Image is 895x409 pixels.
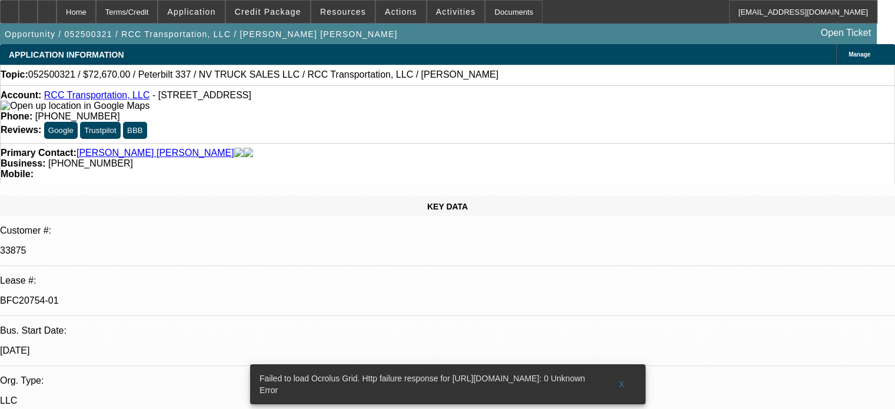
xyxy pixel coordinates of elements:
span: Opportunity / 052500321 / RCC Transportation, LLC / [PERSON_NAME] [PERSON_NAME] [5,29,398,39]
strong: Mobile: [1,169,34,179]
button: Credit Package [226,1,310,23]
span: Manage [849,51,870,58]
button: Activities [427,1,485,23]
span: Credit Package [235,7,301,16]
img: facebook-icon.png [234,148,244,158]
button: BBB [123,122,147,139]
button: X [603,374,641,395]
span: Resources [320,7,366,16]
button: Resources [311,1,375,23]
span: Activities [436,7,476,16]
div: Failed to load Ocrolus Grid. Http failure response for [URL][DOMAIN_NAME]: 0 Unknown Error [250,364,603,404]
strong: Business: [1,158,45,168]
a: Open Ticket [816,23,876,43]
span: KEY DATA [427,202,468,211]
button: Application [158,1,224,23]
button: Google [44,122,78,139]
span: - [STREET_ADDRESS] [152,90,251,100]
a: RCC Transportation, LLC [44,90,150,100]
img: linkedin-icon.png [244,148,253,158]
strong: Account: [1,90,41,100]
strong: Reviews: [1,125,41,135]
span: Application [167,7,215,16]
span: Actions [385,7,417,16]
strong: Phone: [1,111,32,121]
a: [PERSON_NAME] [PERSON_NAME] [76,148,234,158]
a: View Google Maps [1,101,149,111]
span: APPLICATION INFORMATION [9,50,124,59]
span: [PHONE_NUMBER] [35,111,120,121]
button: Actions [376,1,426,23]
strong: Topic: [1,69,28,80]
span: 052500321 / $72,670.00 / Peterbilt 337 / NV TRUCK SALES LLC / RCC Transportation, LLC / [PERSON_N... [28,69,498,80]
strong: Primary Contact: [1,148,76,158]
span: X [618,380,625,389]
span: [PHONE_NUMBER] [48,158,133,168]
img: Open up location in Google Maps [1,101,149,111]
button: Trustpilot [80,122,120,139]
